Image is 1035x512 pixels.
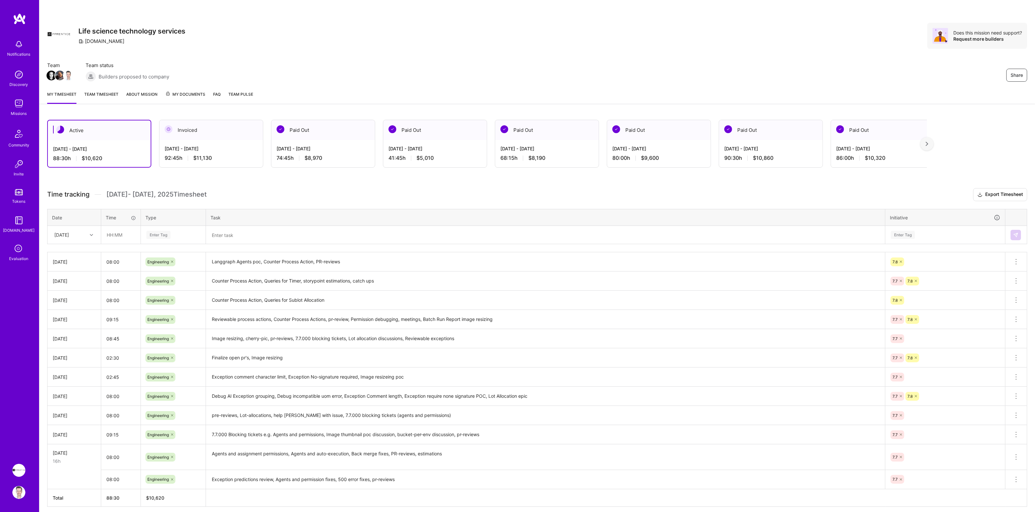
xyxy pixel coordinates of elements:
[48,489,101,506] th: Total
[907,317,913,322] span: 7.8
[106,214,136,221] div: Time
[213,91,221,104] a: FAQ
[84,91,118,104] a: Team timesheet
[753,155,773,161] span: $10,860
[165,91,205,98] span: My Documents
[101,471,141,488] input: HH:MM
[106,190,207,199] span: [DATE] - [DATE] , 2025 Timesheet
[12,198,26,205] div: Tokens
[724,145,817,152] div: [DATE] - [DATE]
[641,155,659,161] span: $9,600
[78,27,185,35] h3: Life science technology services
[277,145,370,152] div: [DATE] - [DATE]
[147,394,169,399] span: Engineering
[836,125,844,133] img: Paid Out
[47,91,76,104] a: My timesheet
[12,38,25,51] img: bell
[907,279,913,284] span: 7.8
[907,394,913,399] span: 7.8
[892,432,898,437] span: 7.7
[892,413,898,418] span: 7.7
[11,486,27,499] a: User Avatar
[207,445,884,469] textarea: Agents and assignment permissions, Agents and auto-execution, Back merge fixes, PR-reviews, estim...
[933,28,948,44] img: Avatar
[207,407,884,424] textarea: pre-reviews, Lot-allocations, help [PERSON_NAME] with issue, 7.7.000 blocking tickets (agents and...
[101,368,141,386] input: HH:MM
[495,120,599,140] div: Paid Out
[14,171,24,177] div: Invite
[159,120,263,140] div: Invoiced
[165,125,172,133] img: Invoiced
[892,298,898,303] span: 7.8
[206,209,885,226] th: Task
[11,126,27,142] img: Community
[53,297,96,304] div: [DATE]
[56,70,64,81] a: Team Member Avatar
[388,125,396,133] img: Paid Out
[228,92,253,97] span: Team Pulse
[101,272,141,290] input: HH:MM
[9,255,29,262] div: Evaluation
[48,209,101,226] th: Date
[101,407,141,424] input: HH:MM
[865,155,885,161] span: $10,320
[207,349,884,367] textarea: Finalize open pr's, Image resizing
[147,336,169,341] span: Engineering
[12,68,25,81] img: discovery
[53,354,96,361] div: [DATE]
[47,70,56,81] a: Team Member Avatar
[612,155,705,161] div: 80:00 h
[207,253,884,271] textarea: Langgraph Agents poc, Counter Process Action, PR-reviews
[500,145,593,152] div: [DATE] - [DATE]
[55,71,65,80] img: Team Member Avatar
[207,387,884,405] textarea: Debug AI Exception grouping, Debug incompatible uom error, Exception Comment length, Exception re...
[277,155,370,161] div: 74:45 h
[831,120,934,140] div: Paid Out
[500,155,593,161] div: 68:15 h
[8,142,29,148] div: Community
[47,62,73,69] span: Team
[7,51,31,58] div: Notifications
[165,91,205,104] a: My Documents
[147,432,169,437] span: Engineering
[890,214,1001,221] div: Initiative
[500,125,508,133] img: Paid Out
[47,190,89,199] span: Time tracking
[528,155,545,161] span: $8,190
[12,464,25,477] img: Apprentice: Life science technology services
[53,335,96,342] div: [DATE]
[907,355,913,360] span: 7.8
[147,413,169,418] span: Engineering
[892,394,898,399] span: 7.7
[207,426,884,444] textarea: 7.7.000 Blocking tickets e.g. Agents and permissions, Image thumbnail poc discussion, bucket-per-...
[86,71,96,82] img: Builders proposed to company
[147,477,169,482] span: Engineering
[82,155,102,162] span: $10,620
[47,71,56,80] img: Team Member Avatar
[78,38,124,45] div: [DOMAIN_NAME]
[953,36,1022,42] div: Request more builders
[193,155,212,161] span: $11,130
[53,155,145,162] div: 88:30 h
[147,298,169,303] span: Engineering
[101,489,141,506] th: 88:30
[3,227,35,234] div: [DOMAIN_NAME]
[383,120,487,140] div: Paid Out
[612,145,705,152] div: [DATE] - [DATE]
[388,145,482,152] div: [DATE] - [DATE]
[147,355,169,360] span: Engineering
[207,311,884,328] textarea: Reviewable process actions, Counter Process Actions, pr-review, Permission debugging, meetings, B...
[165,155,258,161] div: 92:45 h
[724,125,732,133] img: Paid Out
[12,97,25,110] img: teamwork
[892,455,898,460] span: 7.7
[207,291,884,309] textarea: Counter Process Action, Queries for Sublot Allocation
[207,272,884,290] textarea: Counter Process Action, Queries for Timer, storypoint estimations, catch ups
[724,155,817,161] div: 90:30 h
[147,279,169,284] span: Engineering
[11,464,27,477] a: Apprentice: Life science technology services
[892,477,898,482] span: 7.7
[86,62,169,69] span: Team status
[101,449,141,466] input: HH:MM
[977,191,983,198] i: icon Download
